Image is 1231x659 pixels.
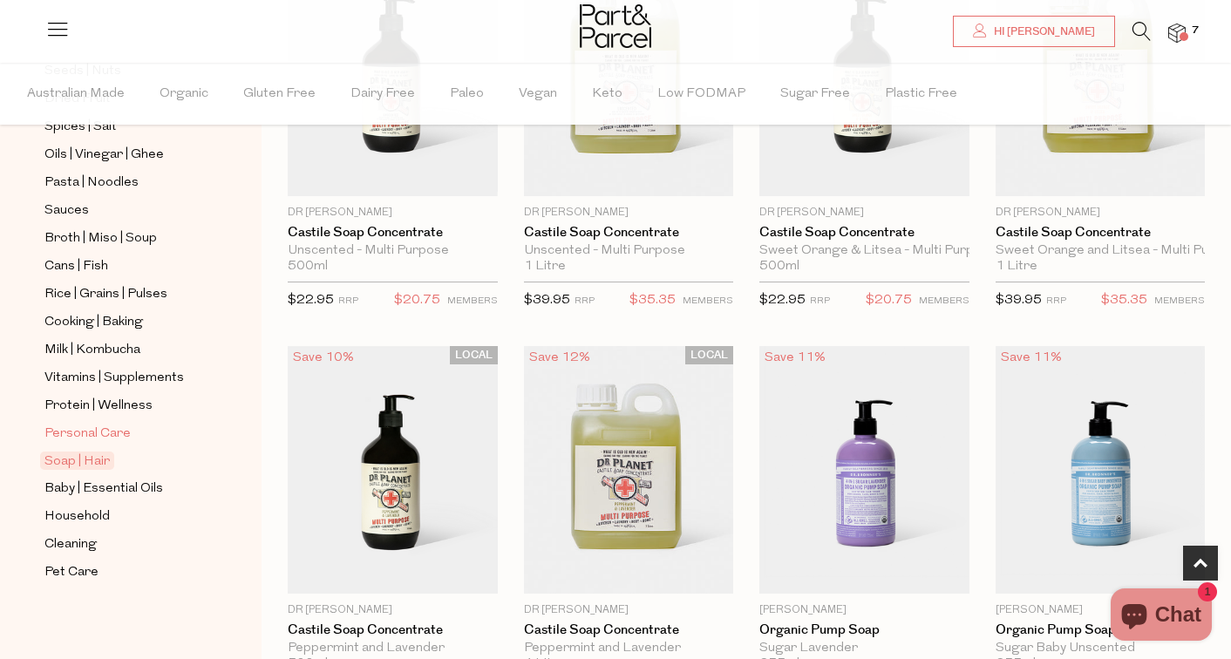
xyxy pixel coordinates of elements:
a: Household [44,506,203,527]
span: Paleo [450,64,484,125]
a: Oils | Vinegar | Ghee [44,144,203,166]
div: Save 11% [759,346,831,370]
span: Cooking | Baking [44,312,143,333]
p: Dr [PERSON_NAME] [759,205,969,221]
span: Pet Care [44,562,99,583]
a: Vitamins | Supplements [44,367,203,389]
span: Gluten Free [243,64,316,125]
div: Save 11% [996,346,1067,370]
small: RRP [338,296,358,306]
small: MEMBERS [683,296,733,306]
small: MEMBERS [447,296,498,306]
a: Personal Care [44,423,203,445]
small: RRP [575,296,595,306]
a: Rice | Grains | Pulses [44,283,203,305]
span: 1 Litre [996,259,1037,275]
a: Castile Soap Concentrate [288,225,498,241]
span: Plastic Free [885,64,957,125]
p: Dr [PERSON_NAME] [524,602,734,618]
span: Broth | Miso | Soup [44,228,157,249]
div: Save 12% [524,346,595,370]
p: [PERSON_NAME] [996,602,1206,618]
span: Australian Made [27,64,125,125]
span: Household [44,506,110,527]
span: Cans | Fish [44,256,108,277]
span: Oils | Vinegar | Ghee [44,145,164,166]
p: Dr [PERSON_NAME] [996,205,1206,221]
span: Spices | Salt [44,117,117,138]
a: Cans | Fish [44,255,203,277]
small: MEMBERS [1154,296,1205,306]
a: Organic Pump Soap [759,622,969,638]
p: [PERSON_NAME] [759,602,969,618]
span: Sauces [44,200,89,221]
span: $22.95 [759,294,806,307]
small: MEMBERS [919,296,969,306]
div: Sweet Orange and Litsea - Multi Purpose [996,243,1206,259]
a: Milk | Kombucha [44,339,203,361]
a: Cooking | Baking [44,311,203,333]
p: Dr [PERSON_NAME] [288,602,498,618]
span: $20.75 [394,289,440,312]
p: Dr [PERSON_NAME] [524,205,734,221]
span: Milk | Kombucha [44,340,140,361]
span: 500ml [759,259,799,275]
div: Sweet Orange & Litsea - Multi Purpose [759,243,969,259]
img: Castile Soap Concentrate [524,346,734,594]
span: Dairy Free [350,64,415,125]
span: Personal Care [44,424,131,445]
p: Dr [PERSON_NAME] [288,205,498,221]
span: 500ml [288,259,328,275]
span: Rice | Grains | Pulses [44,284,167,305]
div: Unscented - Multi Purpose [524,243,734,259]
img: Part&Parcel [580,4,651,48]
a: Castile Soap Concentrate [288,622,498,638]
small: RRP [810,296,830,306]
img: Organic Pump Soap [996,346,1206,594]
a: Pet Care [44,561,203,583]
span: $35.35 [629,289,676,312]
span: $22.95 [288,294,334,307]
div: Sugar Baby Unscented [996,641,1206,656]
a: Castile Soap Concentrate [759,225,969,241]
span: LOCAL [450,346,498,364]
span: Low FODMAP [657,64,745,125]
img: Castile Soap Concentrate [288,346,498,594]
a: Baby | Essential Oils [44,478,203,499]
span: 7 [1187,23,1203,38]
span: Vitamins | Supplements [44,368,184,389]
span: Sugar Free [780,64,850,125]
a: Castile Soap Concentrate [524,225,734,241]
a: Castile Soap Concentrate [996,225,1206,241]
span: Baby | Essential Oils [44,479,163,499]
span: Pasta | Noodles [44,173,139,194]
span: $39.95 [524,294,570,307]
inbox-online-store-chat: Shopify online store chat [1105,588,1217,645]
a: Protein | Wellness [44,395,203,417]
a: Spices | Salt [44,116,203,138]
span: Keto [592,64,622,125]
a: Soap | Hair [44,451,203,472]
span: Hi [PERSON_NAME] [990,24,1095,39]
div: Save 10% [288,346,359,370]
span: $35.35 [1101,289,1147,312]
div: Sugar Lavender [759,641,969,656]
img: Organic Pump Soap [759,346,969,594]
span: Protein | Wellness [44,396,153,417]
div: Peppermint and Lavender [524,641,734,656]
span: LOCAL [685,346,733,364]
div: Peppermint and Lavender [288,641,498,656]
a: Castile Soap Concentrate [524,622,734,638]
span: Soap | Hair [40,452,114,470]
a: Organic Pump Soap [996,622,1206,638]
small: RRP [1046,296,1066,306]
a: Broth | Miso | Soup [44,228,203,249]
span: Vegan [519,64,557,125]
span: Organic [160,64,208,125]
span: $20.75 [866,289,912,312]
span: Cleaning [44,534,97,555]
a: Hi [PERSON_NAME] [953,16,1115,47]
span: 1 Litre [524,259,566,275]
a: 7 [1168,24,1186,42]
span: $39.95 [996,294,1042,307]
